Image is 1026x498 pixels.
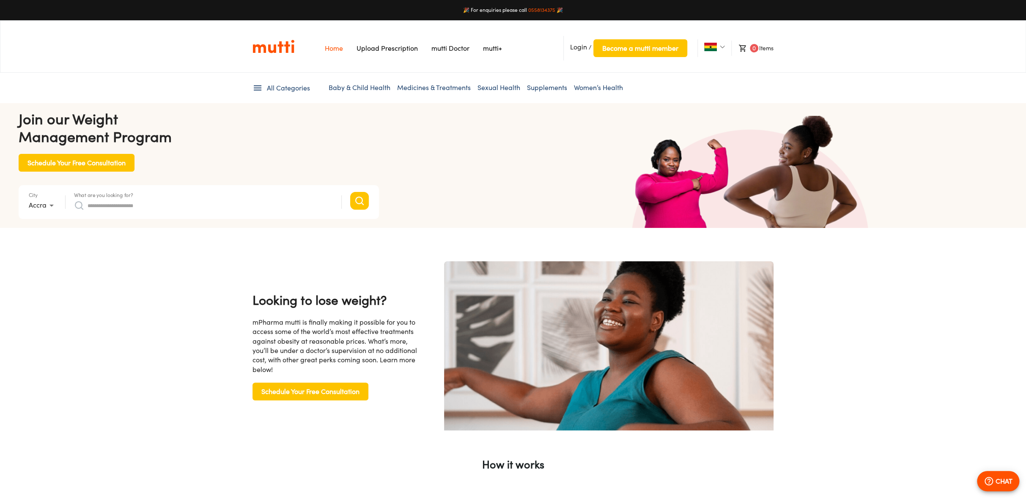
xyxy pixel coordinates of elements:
[261,386,359,397] span: Schedule Your Free Consultation
[527,83,567,92] a: Supplements
[252,383,368,400] button: Schedule Your Free Consultation
[27,157,126,169] span: Schedule Your Free Consultation
[325,44,343,52] a: Navigates to Home Page
[19,154,134,172] button: Schedule Your Free Consultation
[444,261,774,437] img: become a mutti member
[477,83,520,92] a: Sexual Health
[483,44,502,52] a: Navigates to mutti+ page
[704,43,717,51] img: Ghana
[74,192,133,197] label: What are you looking for?
[574,83,623,92] a: Women’s Health
[252,291,420,309] h4: Looking to lose weight?
[267,83,310,93] span: All Categories
[570,43,587,51] span: Login
[996,476,1012,486] p: CHAT
[720,44,725,49] img: Dropdown
[350,192,369,210] button: Search
[252,39,294,54] img: Logo
[750,44,758,52] span: 0
[252,387,368,394] a: Schedule Your Free Consultation
[252,317,420,374] div: mPharma mutti is finally making it possible for you to access some of the world’s most effective ...
[19,158,134,165] a: Schedule Your Free Consultation
[252,456,774,473] p: How it works
[29,199,57,212] div: Accra
[19,110,379,145] h4: Join our Weight Management Program
[602,42,678,54] span: Become a mutti member
[397,83,471,92] a: Medicines & Treatments
[252,39,294,54] a: Link on the logo navigates to HomePage
[329,83,390,92] a: Baby & Child Health
[593,39,687,57] button: Become a mutti member
[357,44,418,52] a: Navigates to Prescription Upload Page
[563,36,687,60] li: /
[431,44,469,52] a: Navigates to mutti doctor website
[977,471,1019,491] button: CHAT
[731,41,774,56] li: Items
[528,7,555,13] a: 0558134375
[29,192,38,197] label: City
